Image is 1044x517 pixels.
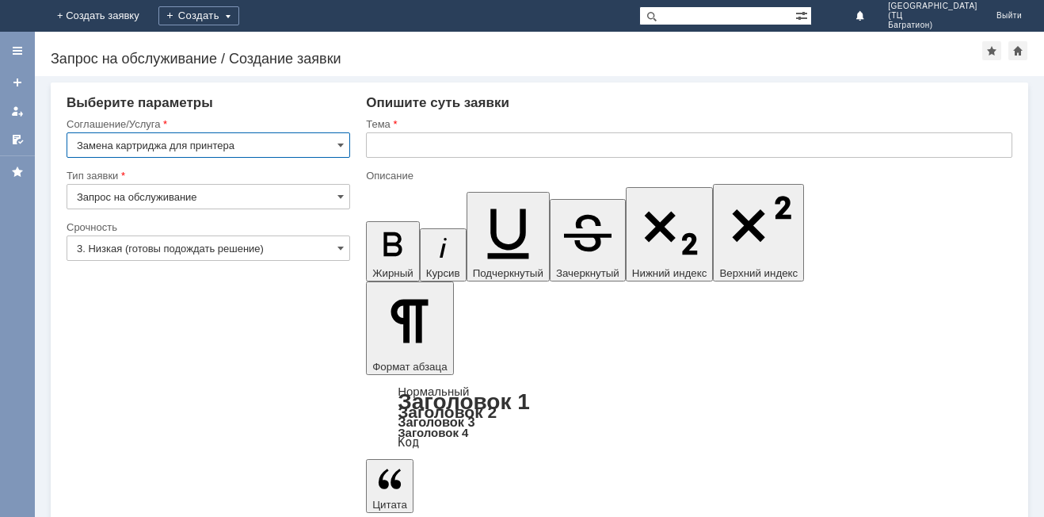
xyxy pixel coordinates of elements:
[366,281,453,375] button: Формат абзаца
[366,459,413,513] button: Цитата
[719,267,798,279] span: Верхний индекс
[713,184,804,281] button: Верхний индекс
[420,228,467,281] button: Курсив
[888,2,977,11] span: [GEOGRAPHIC_DATA]
[366,119,1009,129] div: Тема
[398,426,468,439] a: Заголовок 4
[372,499,407,511] span: Цитата
[5,98,30,124] a: Мои заявки
[795,7,811,22] span: Расширенный поиск
[366,95,509,110] span: Опишите суть заявки
[398,403,497,421] a: Заголовок 2
[398,435,419,450] a: Код
[1008,41,1027,60] div: Сделать домашней страницей
[556,267,619,279] span: Зачеркнутый
[158,6,239,25] div: Создать
[67,222,347,232] div: Срочность
[366,170,1009,181] div: Описание
[67,119,347,129] div: Соглашение/Услуга
[5,127,30,152] a: Мои согласования
[372,267,413,279] span: Жирный
[51,51,982,67] div: Запрос на обслуживание / Создание заявки
[5,70,30,95] a: Создать заявку
[366,221,420,281] button: Жирный
[632,267,707,279] span: Нижний индекс
[888,11,977,21] span: (ТЦ
[67,170,347,181] div: Тип заявки
[982,41,1001,60] div: Добавить в избранное
[550,199,626,281] button: Зачеркнутый
[372,361,447,373] span: Формат абзаца
[467,192,550,281] button: Подчеркнутый
[426,267,460,279] span: Курсив
[366,386,1012,448] div: Формат абзаца
[473,267,543,279] span: Подчеркнутый
[398,415,474,429] a: Заголовок 3
[626,187,714,281] button: Нижний индекс
[67,95,213,110] span: Выберите параметры
[888,21,977,30] span: Багратион)
[398,389,530,414] a: Заголовок 1
[398,385,469,398] a: Нормальный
